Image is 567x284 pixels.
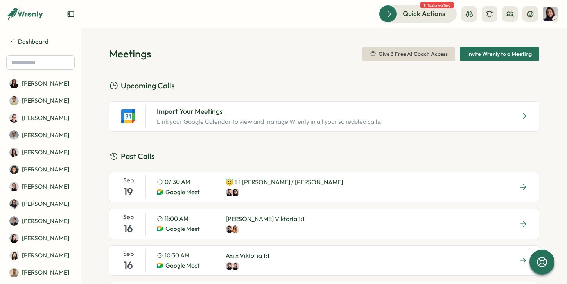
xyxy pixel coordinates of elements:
[109,245,539,276] a: Sep1610:30 AMGoogle MeetAxi x Viktoria 1:1Viktoria KorzhovaAxi Molnar
[9,130,19,140] img: Amna Khattak
[6,196,75,212] a: Batool Fatima[PERSON_NAME]
[109,209,539,239] a: Sep1611:00 AMGoogle Meet[PERSON_NAME] Viktoria 1:1Viktoria KorzhovaMariana Silva
[9,165,19,174] img: Angelina Costa
[379,51,448,57] span: Give 3 Free AI Coach Access
[157,106,382,116] h3: Import Your Meetings
[18,38,48,46] span: Dashboard
[121,80,175,92] span: Upcoming Calls
[460,47,539,61] button: Invite Wrenly to a Meeting
[6,179,75,195] a: Axi Molnar[PERSON_NAME]
[165,261,200,270] span: Google Meet
[379,5,457,22] button: Quick Actions
[6,265,75,280] a: Francisco Afonso[PERSON_NAME]
[165,251,190,260] span: 10:30 AM
[165,225,200,233] span: Google Meet
[226,177,343,187] p: 😇 1:1 [PERSON_NAME] / [PERSON_NAME]
[22,182,69,191] p: [PERSON_NAME]
[6,230,75,246] a: Elena Ladushyna[PERSON_NAME]
[109,47,151,61] h1: Meetings
[124,221,133,235] span: 16
[22,251,69,260] p: [PERSON_NAME]
[67,10,75,18] button: Expand sidebar
[165,188,200,196] span: Google Meet
[123,175,134,185] span: Sep
[362,47,455,61] button: Give 3 Free AI Coach Access
[165,178,190,186] span: 07:30 AM
[124,185,133,198] span: 19
[226,225,233,233] img: Viktoria Korzhova
[165,214,188,223] span: 11:00 AM
[6,76,75,91] a: Adriana Fosca[PERSON_NAME]
[6,145,75,160] a: Andrea Lopez[PERSON_NAME]
[123,249,134,259] span: Sep
[109,172,539,202] a: Sep1907:30 AMGoogle Meet😇 1:1 [PERSON_NAME] / [PERSON_NAME]Elena LadushynaViktoria Korzhova
[9,182,19,191] img: Axi Molnar
[22,217,69,225] p: [PERSON_NAME]
[22,148,69,157] p: [PERSON_NAME]
[231,225,239,233] img: Mariana Silva
[22,234,69,243] p: [PERSON_NAME]
[22,131,69,139] p: [PERSON_NAME]
[9,216,19,226] img: Dionisio Arredondo
[157,117,382,127] p: Link your Google Calendar to view and manage Wrenly in all your scheduled calls.
[6,34,75,49] a: Dashboard
[226,262,233,270] img: Viktoria Korzhova
[22,200,69,208] p: [PERSON_NAME]
[6,248,75,263] a: Elisabetta ​Casagrande[PERSON_NAME]
[6,213,75,229] a: Dionisio Arredondo[PERSON_NAME]
[226,251,269,261] p: Axi x Viktoria 1:1
[6,110,75,126] a: Almudena Bernardos[PERSON_NAME]
[403,9,445,19] span: Quick Actions
[9,251,19,260] img: Elisabetta ​Casagrande
[543,7,558,21] img: Viktoria Korzhova
[9,79,19,88] img: Adriana Fosca
[226,189,233,196] img: Elena Ladushyna
[22,79,69,88] p: [PERSON_NAME]
[6,93,75,109] a: Ahmet Karakus[PERSON_NAME]
[9,234,19,243] img: Elena Ladushyna
[121,150,155,163] span: Past Calls
[22,114,69,122] p: [PERSON_NAME]
[231,189,239,196] img: Viktoria Korzhova
[22,268,69,277] p: [PERSON_NAME]
[467,47,532,61] span: Invite Wrenly to a Meeting
[420,2,454,8] span: 11 tasks waiting
[6,162,75,177] a: Angelina Costa[PERSON_NAME]
[22,165,69,174] p: [PERSON_NAME]
[231,262,239,270] img: Axi Molnar
[9,268,19,277] img: Francisco Afonso
[9,96,19,105] img: Ahmet Karakus
[6,127,75,143] a: Amna Khattak[PERSON_NAME]
[9,148,19,157] img: Andrea Lopez
[9,199,19,209] img: Batool Fatima
[22,96,69,105] p: [PERSON_NAME]
[226,214,305,224] p: [PERSON_NAME] Viktoria 1:1
[124,258,133,272] span: 16
[123,212,134,222] span: Sep
[9,113,19,123] img: Almudena Bernardos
